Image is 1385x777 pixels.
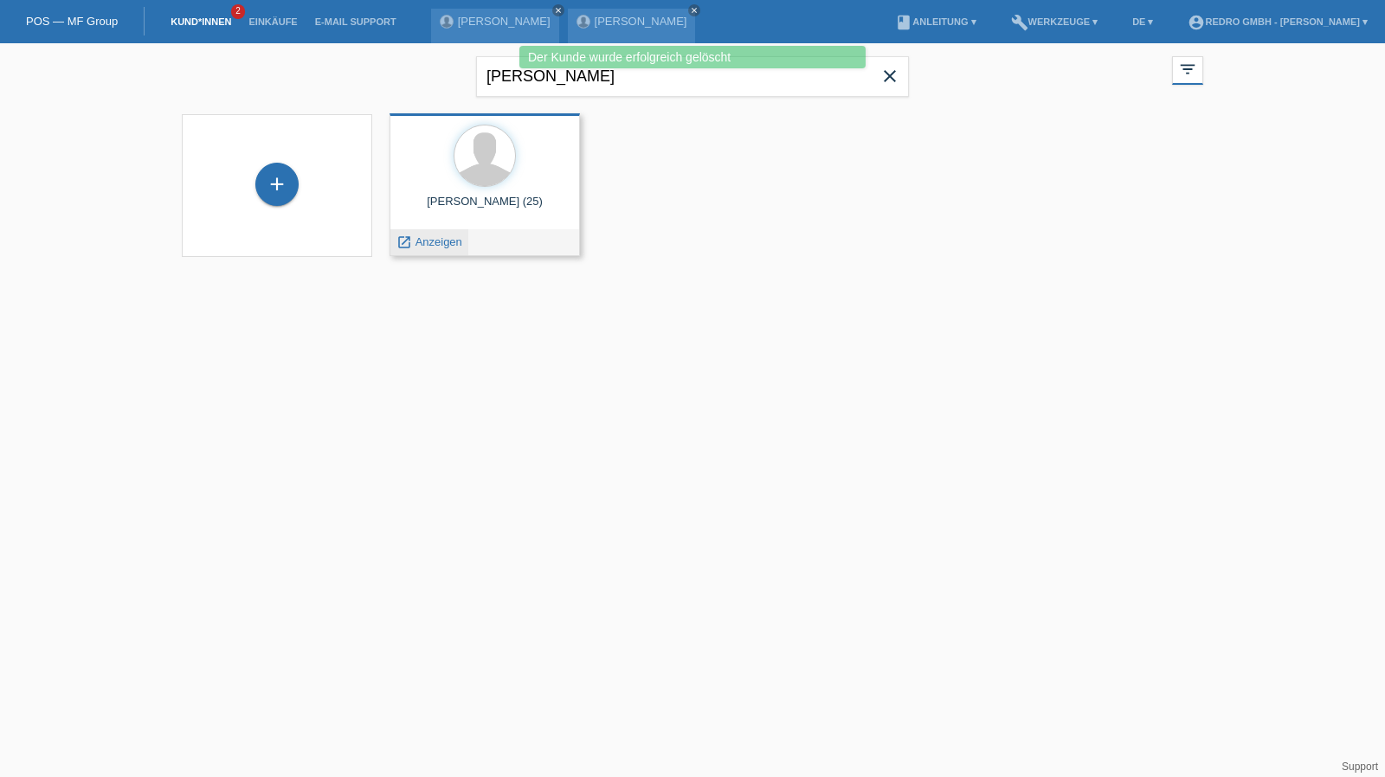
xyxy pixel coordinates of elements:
[1011,14,1028,31] i: build
[256,170,298,199] div: Kund*in hinzufügen
[554,6,563,15] i: close
[396,235,462,248] a: launch Anzeigen
[1179,16,1376,27] a: account_circleRedro GmbH - [PERSON_NAME] ▾
[1342,761,1378,773] a: Support
[1188,14,1205,31] i: account_circle
[306,16,405,27] a: E-Mail Support
[26,15,118,28] a: POS — MF Group
[403,195,566,222] div: [PERSON_NAME] (25)
[240,16,306,27] a: Einkäufe
[879,66,900,87] i: close
[162,16,240,27] a: Kund*innen
[595,15,687,28] a: [PERSON_NAME]
[1178,60,1197,79] i: filter_list
[1124,16,1162,27] a: DE ▾
[690,6,699,15] i: close
[231,4,245,19] span: 2
[519,46,866,68] div: Der Kunde wurde erfolgreich gelöscht
[895,14,912,31] i: book
[688,4,700,16] a: close
[458,15,551,28] a: [PERSON_NAME]
[886,16,984,27] a: bookAnleitung ▾
[415,235,462,248] span: Anzeigen
[1002,16,1107,27] a: buildWerkzeuge ▾
[396,234,412,250] i: launch
[552,4,564,16] a: close
[476,56,909,97] input: Suche...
